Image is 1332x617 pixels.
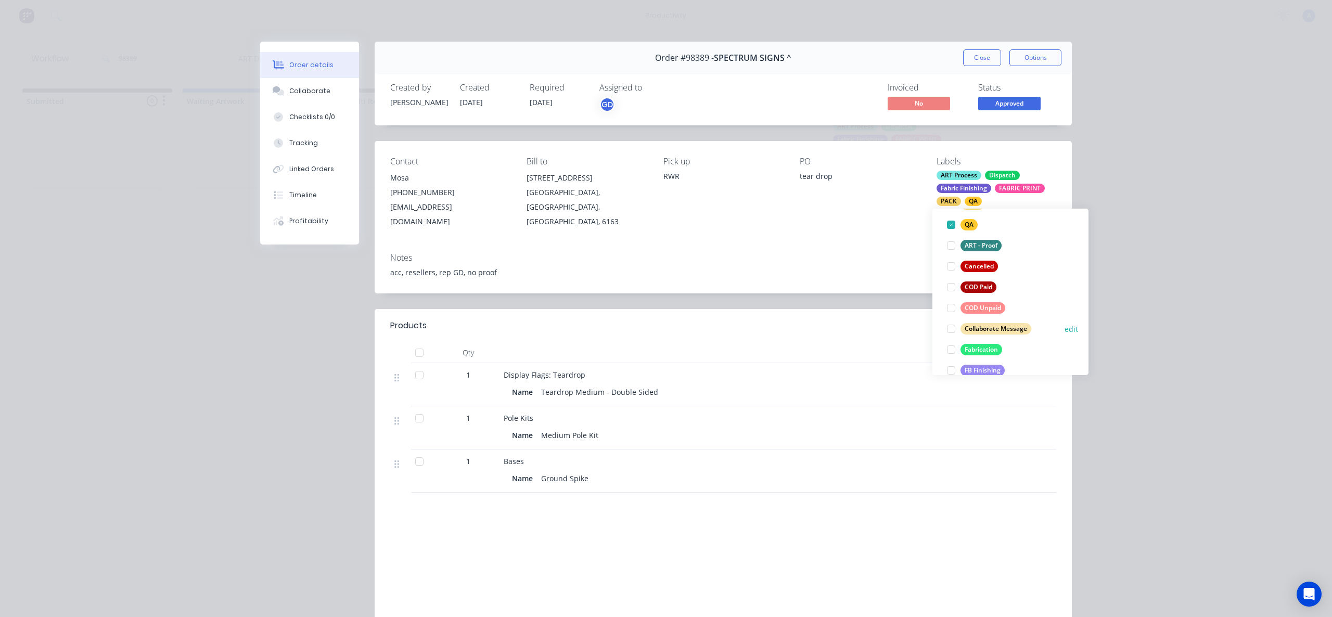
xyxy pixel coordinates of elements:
button: edit [1065,324,1078,335]
div: Status [978,83,1056,93]
div: Qty [437,342,499,363]
span: 1 [466,456,470,467]
div: FB Finishing [960,365,1005,376]
button: Tracking [260,130,359,156]
div: Assigned to [599,83,703,93]
div: QA [960,219,978,230]
div: Dispatch [985,171,1020,180]
div: PACK [937,197,961,206]
div: Fabric Finishing [937,184,991,193]
div: Pick up [663,157,783,166]
button: PACK [943,197,989,211]
span: Order #98389 - [655,53,714,63]
div: Medium Pole Kit [537,428,603,443]
span: No [888,97,950,110]
span: SPECTRUM SIGNS ^ [714,53,791,63]
button: Collaborate Message [943,322,1035,336]
button: Approved [978,97,1041,112]
div: acc, resellers, rep GD, no proof [390,267,1056,278]
span: 1 [466,413,470,423]
div: Profitability [289,216,328,226]
div: Invoiced [888,83,966,93]
span: [DATE] [460,97,483,107]
div: Mosa[PHONE_NUMBER][EMAIL_ADDRESS][DOMAIN_NAME] [390,171,510,229]
div: tear drop [800,171,919,185]
div: Name [512,428,537,443]
button: Profitability [260,208,359,234]
button: Fabrication [943,342,1006,357]
div: FABRIC PRINT [995,184,1045,193]
button: Checklists 0/0 [260,104,359,130]
span: Bases [504,456,524,466]
div: Labels [937,157,1056,166]
div: [EMAIL_ADDRESS][DOMAIN_NAME] [390,200,510,229]
div: Ground Spike [537,471,593,486]
div: COD Paid [960,281,996,293]
div: [PERSON_NAME] [390,97,447,108]
span: [DATE] [530,97,553,107]
div: [STREET_ADDRESS] [527,171,646,185]
span: Approved [978,97,1041,110]
div: Name [512,471,537,486]
div: Collaborate [289,86,330,96]
div: ART Process [937,171,981,180]
div: Notes [390,253,1056,263]
span: 1 [466,369,470,380]
button: Collaborate [260,78,359,104]
button: ART - Proof [943,238,1006,253]
button: COD Unpaid [943,301,1009,315]
div: Contact [390,157,510,166]
button: Options [1009,49,1061,66]
div: Tracking [289,138,318,148]
div: ART - Proof [960,240,1002,251]
div: Checklists 0/0 [289,112,335,122]
button: Close [963,49,1001,66]
button: Linked Orders [260,156,359,182]
div: [STREET_ADDRESS][GEOGRAPHIC_DATA], [GEOGRAPHIC_DATA], [GEOGRAPHIC_DATA], 6163 [527,171,646,229]
div: Teardrop Medium - Double Sided [537,384,662,400]
button: GD [599,97,615,112]
div: [PHONE_NUMBER] [390,185,510,200]
div: QA [965,197,982,206]
div: Order details [289,60,334,70]
div: Products [390,319,427,332]
div: Cancelled [960,261,998,272]
span: Display Flags: Teardrop [504,370,585,380]
div: Linked Orders [289,164,334,174]
div: Timeline [289,190,317,200]
div: Fabrication [960,344,1002,355]
button: Order details [260,52,359,78]
button: Timeline [260,182,359,208]
button: FB Finishing [943,363,1009,378]
div: PO [800,157,919,166]
div: [GEOGRAPHIC_DATA], [GEOGRAPHIC_DATA], [GEOGRAPHIC_DATA], 6163 [527,185,646,229]
button: Cancelled [943,259,1002,274]
div: RWR [663,171,783,182]
div: COD Unpaid [960,302,1005,314]
div: Name [512,384,537,400]
div: Created [460,83,517,93]
div: Created by [390,83,447,93]
div: Bill to [527,157,646,166]
button: COD Paid [943,280,1001,294]
div: Open Intercom Messenger [1297,582,1322,607]
button: QA [943,217,982,232]
div: Mosa [390,171,510,185]
div: Required [530,83,587,93]
div: Collaborate Message [960,323,1031,335]
span: Pole Kits [504,413,533,423]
